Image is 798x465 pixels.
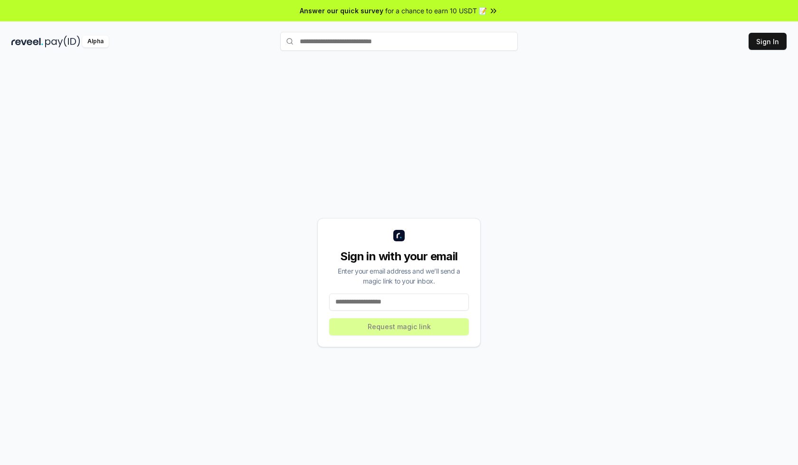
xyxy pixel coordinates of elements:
[385,6,487,16] span: for a chance to earn 10 USDT 📝
[329,249,469,264] div: Sign in with your email
[749,33,787,50] button: Sign In
[300,6,383,16] span: Answer our quick survey
[82,36,109,47] div: Alpha
[329,266,469,286] div: Enter your email address and we’ll send a magic link to your inbox.
[11,36,43,47] img: reveel_dark
[45,36,80,47] img: pay_id
[393,230,405,241] img: logo_small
